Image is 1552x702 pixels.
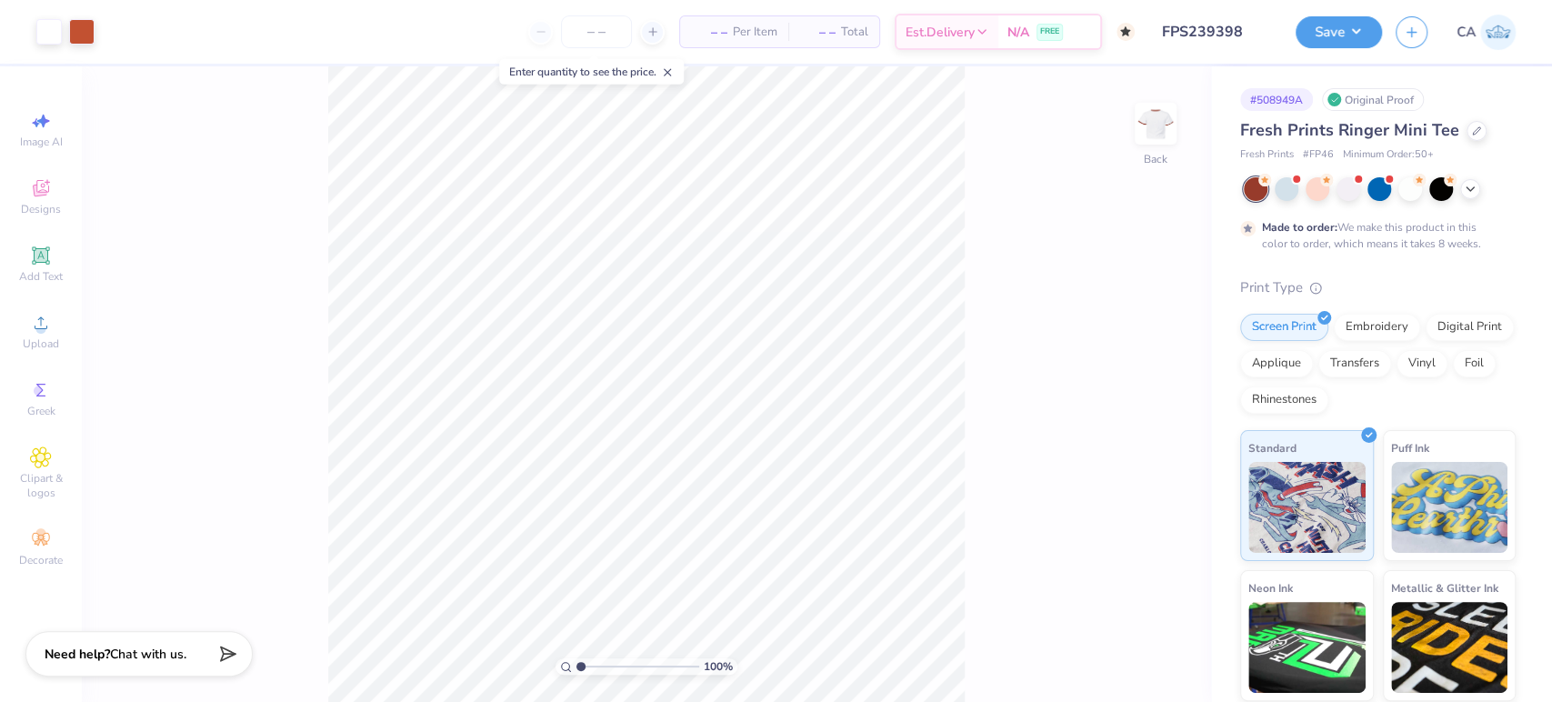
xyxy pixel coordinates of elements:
[1240,350,1313,377] div: Applique
[1144,151,1167,167] div: Back
[1296,16,1382,48] button: Save
[1240,119,1459,141] span: Fresh Prints Ringer Mini Tee
[1391,462,1508,553] img: Puff Ink
[1248,602,1366,693] img: Neon Ink
[1148,14,1282,50] input: Untitled Design
[21,202,61,216] span: Designs
[841,23,868,42] span: Total
[1318,350,1391,377] div: Transfers
[27,404,55,418] span: Greek
[20,135,63,149] span: Image AI
[23,336,59,351] span: Upload
[1240,314,1328,341] div: Screen Print
[1334,314,1420,341] div: Embroidery
[1480,15,1516,50] img: Chollene Anne Aranda
[1137,105,1174,142] img: Back
[1262,220,1337,235] strong: Made to order:
[1453,350,1496,377] div: Foil
[1248,462,1366,553] img: Standard
[1343,147,1434,163] span: Minimum Order: 50 +
[1040,25,1059,38] span: FREE
[1240,88,1313,111] div: # 508949A
[19,553,63,567] span: Decorate
[1303,147,1334,163] span: # FP46
[704,658,733,675] span: 100 %
[1007,23,1029,42] span: N/A
[733,23,777,42] span: Per Item
[1322,88,1424,111] div: Original Proof
[110,646,186,663] span: Chat with us.
[1240,147,1294,163] span: Fresh Prints
[499,59,684,85] div: Enter quantity to see the price.
[1240,386,1328,414] div: Rhinestones
[1426,314,1514,341] div: Digital Print
[1397,350,1447,377] div: Vinyl
[1240,277,1516,298] div: Print Type
[19,269,63,284] span: Add Text
[1248,578,1293,597] span: Neon Ink
[906,23,975,42] span: Est. Delivery
[1391,602,1508,693] img: Metallic & Glitter Ink
[1457,22,1476,43] span: CA
[45,646,110,663] strong: Need help?
[799,23,836,42] span: – –
[9,471,73,500] span: Clipart & logos
[1262,219,1486,252] div: We make this product in this color to order, which means it takes 8 weeks.
[1248,438,1297,457] span: Standard
[561,15,632,48] input: – –
[1391,578,1498,597] span: Metallic & Glitter Ink
[691,23,727,42] span: – –
[1457,15,1516,50] a: CA
[1391,438,1429,457] span: Puff Ink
